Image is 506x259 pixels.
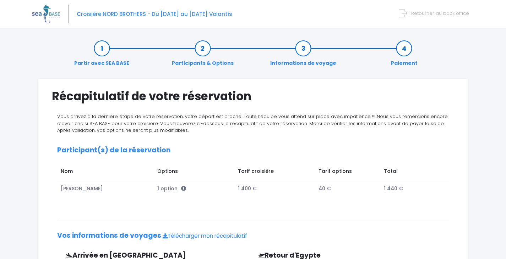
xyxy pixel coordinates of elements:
td: 1 440 € [380,181,442,196]
h1: Récapitulatif de votre réservation [52,89,454,103]
h2: Vos informations de voyages [57,232,449,240]
span: Vous arrivez à la dernière étape de votre réservation, votre départ est proche. Toute l’équipe vo... [57,113,448,134]
a: Paiement [387,45,421,67]
span: 1 option [157,185,186,192]
td: [PERSON_NAME] [57,181,154,196]
td: Tarif options [315,164,380,181]
td: Tarif croisière [234,164,315,181]
a: Participants & Options [168,45,237,67]
td: Nom [57,164,154,181]
span: Retourner au back office [411,10,469,17]
span: Croisière NORD BROTHERS - Du [DATE] au [DATE] Volantis [77,10,232,18]
a: Partir avec SEA BASE [71,45,133,67]
a: Télécharger mon récapitulatif [163,232,247,240]
h2: Participant(s) de la réservation [57,146,449,154]
a: Informations de voyage [267,45,340,67]
td: 1 400 € [234,181,315,196]
a: Retourner au back office [402,10,469,17]
td: 40 € [315,181,380,196]
td: Total [380,164,442,181]
td: Options [154,164,234,181]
